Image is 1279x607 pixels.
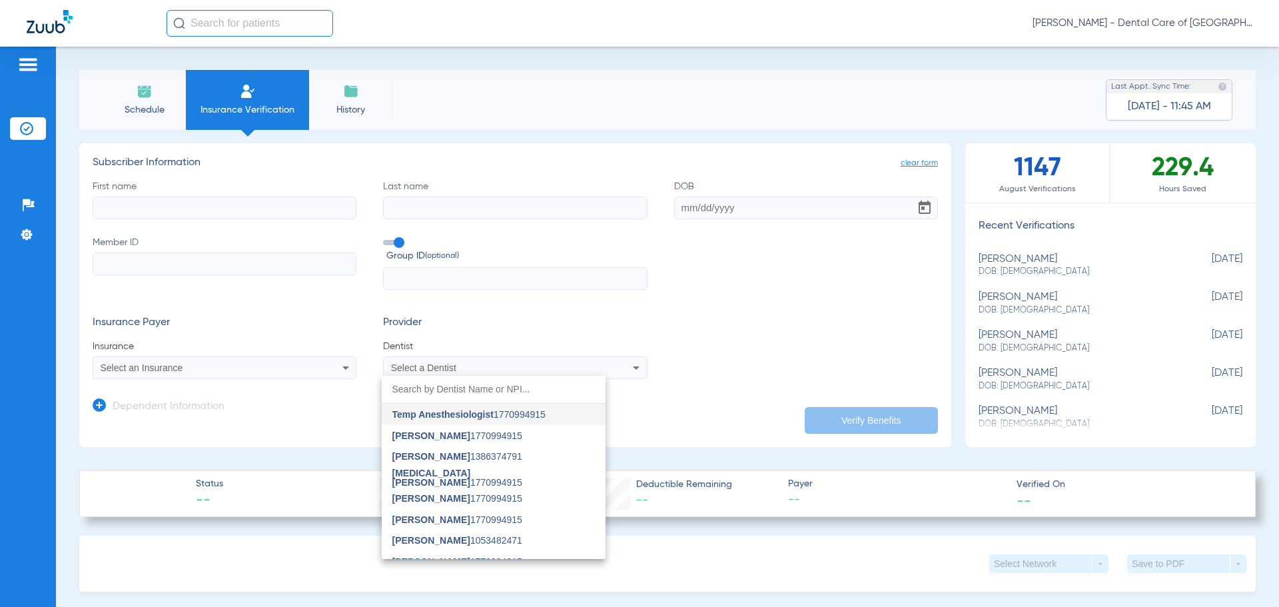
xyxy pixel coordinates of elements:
[392,535,470,546] span: [PERSON_NAME]
[392,451,470,462] span: [PERSON_NAME]
[392,468,471,488] span: [MEDICAL_DATA][PERSON_NAME]
[392,557,522,566] span: 1770994915
[382,376,606,403] input: dropdown search
[392,431,522,440] span: 1770994915
[392,494,522,503] span: 1770994915
[392,468,595,487] span: 1770994915
[392,514,470,525] span: [PERSON_NAME]
[392,515,522,524] span: 1770994915
[392,409,494,420] span: Temp Anesthesiologist
[392,536,522,545] span: 1053482471
[392,493,470,504] span: [PERSON_NAME]
[392,430,470,441] span: [PERSON_NAME]
[392,556,470,567] span: [PERSON_NAME]
[392,410,546,419] span: 1770994915
[392,452,522,461] span: 1386374791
